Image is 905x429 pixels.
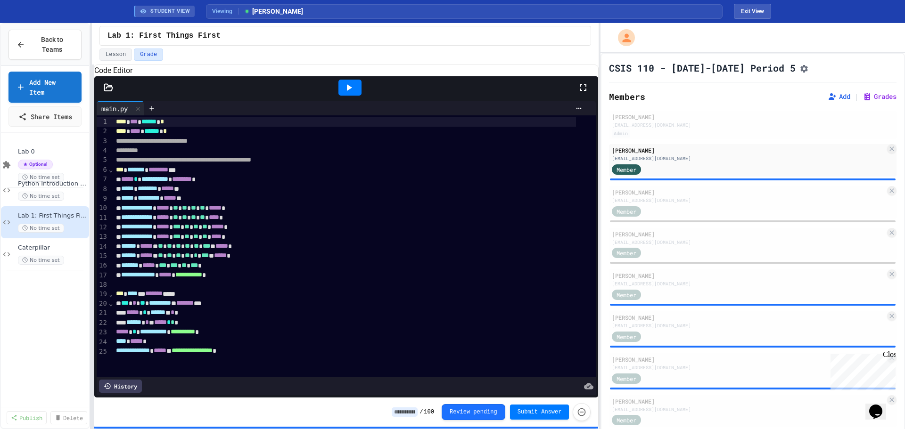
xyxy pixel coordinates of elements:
div: 12 [97,223,108,232]
div: [EMAIL_ADDRESS][DOMAIN_NAME] [612,364,885,371]
span: Back to Teams [31,35,74,55]
span: Fold line [108,290,113,298]
div: 20 [97,299,108,308]
span: Member [617,207,636,216]
div: 19 [97,290,108,299]
a: Share Items [8,106,82,127]
span: Lab 0 [18,148,87,156]
h6: Code Editor [94,65,598,76]
span: Member [617,416,636,424]
div: 16 [97,261,108,270]
div: 6 [97,165,108,175]
div: 24 [97,338,108,347]
span: 100 [424,408,434,416]
button: Back to Teams [8,30,82,60]
span: Viewing [212,7,239,16]
a: Add New Item [8,72,82,103]
a: Publish [7,411,47,424]
div: 15 [97,251,108,261]
div: 25 [97,347,108,356]
span: Fold line [108,166,113,173]
div: History [99,380,142,393]
div: 22 [97,318,108,328]
span: Lab 1: First Things First [107,30,221,41]
div: 21 [97,308,108,318]
span: Member [617,332,636,341]
span: Member [617,249,636,257]
span: Member [617,165,636,174]
button: Review pending [442,404,505,420]
div: Chat with us now!Close [4,4,65,60]
div: [EMAIL_ADDRESS][DOMAIN_NAME] [612,197,885,204]
a: Delete [50,411,87,424]
span: Optional [18,160,53,169]
div: 5 [97,155,108,165]
div: [PERSON_NAME] [612,313,885,322]
span: No time set [18,224,64,233]
button: Grades [863,92,897,101]
iframe: chat widget [865,391,896,420]
div: 9 [97,194,108,203]
div: 1 [97,117,108,127]
div: [PERSON_NAME] [612,271,885,280]
div: 4 [97,146,108,155]
div: [PERSON_NAME] [612,146,885,154]
span: [PERSON_NAME] [244,7,303,16]
div: [PERSON_NAME] [612,188,885,196]
div: 2 [97,127,108,136]
div: main.py [97,101,144,115]
div: [EMAIL_ADDRESS][DOMAIN_NAME] [612,155,885,162]
span: | [854,91,859,102]
div: Admin [612,130,630,138]
div: [EMAIL_ADDRESS][DOMAIN_NAME] [612,121,894,129]
div: 3 [97,137,108,146]
div: [PERSON_NAME] [612,113,894,121]
div: [EMAIL_ADDRESS][DOMAIN_NAME] [612,239,885,246]
div: 23 [97,328,108,337]
div: 7 [97,175,108,184]
span: / [420,408,423,416]
span: Submit Answer [518,408,562,416]
div: 14 [97,242,108,251]
button: Lesson [99,49,132,61]
button: Add [828,92,850,101]
span: No time set [18,256,64,265]
div: [PERSON_NAME] [612,230,885,238]
span: Caterpillar [18,244,87,252]
div: 8 [97,185,108,194]
h1: CSIS 110 - [DATE]-[DATE] Period 5 [609,61,796,74]
iframe: chat widget [827,350,896,390]
div: [EMAIL_ADDRESS][DOMAIN_NAME] [612,322,885,329]
div: 18 [97,280,108,290]
div: 13 [97,232,108,242]
button: Grade [134,49,163,61]
span: Fold line [108,299,113,307]
span: No time set [18,192,64,201]
h2: Members [609,90,645,103]
span: Member [617,291,636,299]
button: Exit student view [734,4,771,19]
div: main.py [97,104,132,113]
div: [PERSON_NAME] [612,355,885,364]
div: 11 [97,213,108,223]
span: Lab 1: First Things First [18,212,87,220]
span: STUDENT VIEW [150,8,190,16]
span: Member [617,374,636,383]
div: [EMAIL_ADDRESS][DOMAIN_NAME] [612,406,885,413]
button: Assignment Settings [799,62,809,73]
div: My Account [608,27,637,49]
button: Force resubmission of student's answer (Admin only) [573,403,591,421]
div: [PERSON_NAME] [612,397,885,405]
span: No time set [18,173,64,182]
span: Python Introduction Practice [18,180,87,188]
div: [EMAIL_ADDRESS][DOMAIN_NAME] [612,280,885,287]
div: 17 [97,271,108,280]
button: Submit Answer [510,405,569,420]
div: 10 [97,203,108,213]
